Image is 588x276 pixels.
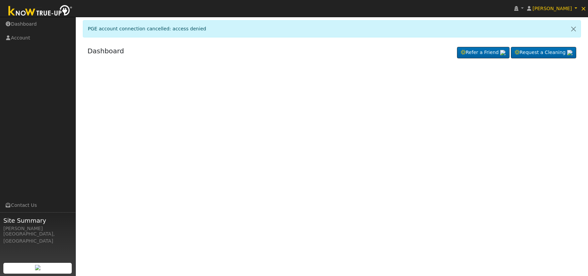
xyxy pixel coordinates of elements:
img: retrieve [35,265,40,270]
img: retrieve [500,50,505,55]
a: Request a Cleaning [511,47,576,58]
div: [PERSON_NAME] [3,225,72,232]
img: Know True-Up [5,4,76,19]
a: Close [566,21,581,37]
a: Dashboard [88,47,124,55]
a: Refer a Friend [457,47,510,58]
div: PGE account connection cancelled: access denied [83,20,581,37]
span: × [581,4,586,12]
span: [PERSON_NAME] [532,6,572,11]
img: retrieve [567,50,573,55]
div: [GEOGRAPHIC_DATA], [GEOGRAPHIC_DATA] [3,230,72,245]
span: Site Summary [3,216,72,225]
